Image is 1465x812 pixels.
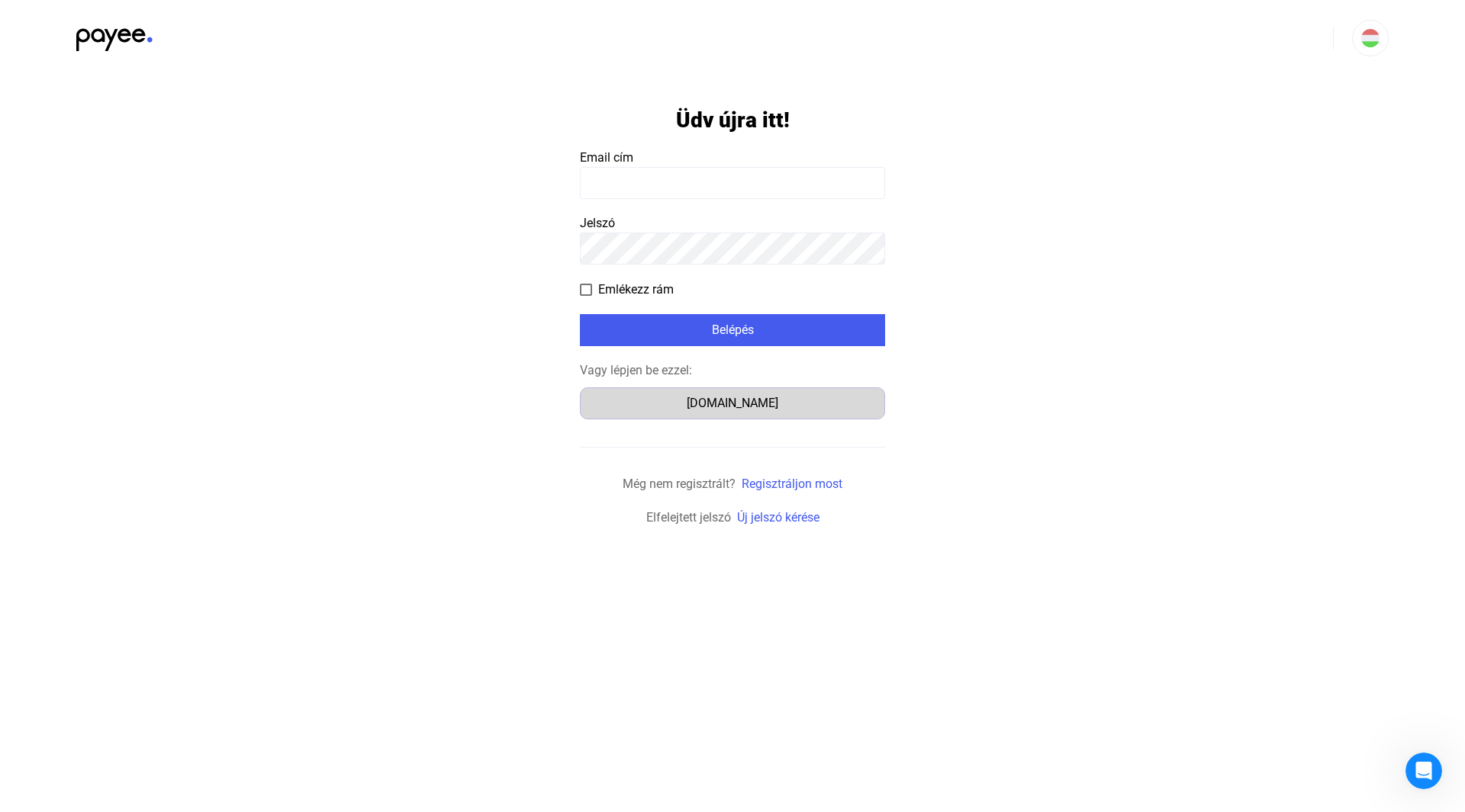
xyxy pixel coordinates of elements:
button: [DOMAIN_NAME] [580,387,885,419]
textarea: Üzenet… [13,467,292,493]
div: Belépés [584,321,881,339]
p: Néhány óra [86,30,143,45]
a: [DOMAIN_NAME] [580,396,885,410]
button: Start recording [97,499,109,512]
h1: Üdv újra itt! [676,107,790,133]
a: Regisztráljon most [742,477,842,491]
button: HU [1352,20,1389,56]
span: Még nem regisztrált? [623,477,736,491]
button: Üzenet küldése… [262,493,286,518]
div: Bezárás [268,11,295,38]
button: GIF-választó [48,499,60,512]
img: HU [1361,29,1380,47]
button: Főoldal [239,11,268,40]
a: Új jelszó kérése [737,510,819,525]
span: Jelszó [580,216,615,230]
span: Emlékezz rám [598,281,674,299]
div: [DOMAIN_NAME] [585,394,880,412]
img: Profile image for Gréta [43,13,68,37]
div: Vagy lépjen be ezzel: [580,361,885,380]
button: Belépés [580,314,885,346]
span: Elfelejtett jelszó [646,510,731,525]
button: go back [10,11,39,40]
iframe: Intercom live chat [1405,753,1442,789]
h1: Payee | Villámgyors jogi lépések [74,6,237,30]
span: Email cím [580,150,633,165]
button: Emojiválasztó [24,499,36,512]
button: Csatolmány feltöltése [72,499,85,512]
img: black-payee-blue-dot.svg [76,20,153,51]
